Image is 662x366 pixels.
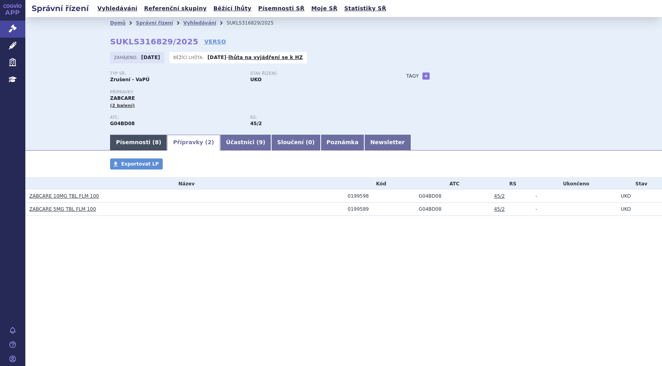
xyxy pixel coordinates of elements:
span: (2 balení) [110,103,135,108]
a: Referenční skupiny [142,3,209,14]
a: Exportovat LP [110,158,163,170]
a: Statistiky SŘ [342,3,388,14]
p: ATC: [110,115,242,120]
a: ZABCARE 10MG TBL FLM 100 [29,193,99,199]
a: Vyhledávání [95,3,140,14]
li: SUKLS316829/2025 [226,17,284,29]
p: Typ SŘ: [110,71,242,76]
a: Písemnosti (8) [110,135,167,151]
strong: močová spasmolytika, retardované formy, p.o. [250,121,262,126]
span: Zahájeno: [114,54,139,61]
strong: Zrušení - VaPÚ [110,77,150,82]
a: Domů [110,20,126,26]
span: 9 [259,139,263,145]
th: Kód [344,178,415,190]
a: Běžící lhůty [211,3,254,14]
p: Stav řízení: [250,71,382,76]
a: Sloučení (0) [271,135,320,151]
a: Moje SŘ [309,3,340,14]
a: Přípravky (2) [167,135,220,151]
div: 0199598 [348,193,415,199]
span: 2 [208,139,212,145]
strong: SUKLS316829/2025 [110,37,198,46]
td: SOLIFENACIN [415,190,490,203]
strong: UKO [250,77,262,82]
span: Exportovat LP [121,161,159,167]
a: 45/2 [494,193,505,199]
h3: Tagy [406,71,419,81]
p: RS: [250,115,382,120]
strong: [DATE] [207,55,226,60]
span: 8 [155,139,159,145]
td: UKO [617,190,662,203]
p: Přípravky: [110,90,390,95]
p: - [207,54,303,61]
span: - [535,193,537,199]
a: + [422,72,430,80]
td: SOLIFENACIN [415,203,490,216]
th: Stav [617,178,662,190]
span: Běžící lhůta: [173,54,205,61]
a: ZABCARE 5MG TBL FLM 100 [29,206,96,212]
td: UKO [617,203,662,216]
a: Poznámka [321,135,365,151]
strong: [DATE] [141,55,160,60]
th: Ukončeno [531,178,617,190]
th: Název [25,178,344,190]
strong: SOLIFENACIN [110,121,135,126]
a: Účastníci (9) [220,135,271,151]
a: Písemnosti SŘ [256,3,307,14]
a: lhůta na vyjádření se k HZ [228,55,303,60]
th: ATC [415,178,490,190]
a: Newsletter [364,135,411,151]
span: ZABCARE [110,95,135,101]
a: Správní řízení [136,20,173,26]
a: VERSO [204,38,226,46]
div: 0199589 [348,206,415,212]
span: 0 [308,139,312,145]
a: 45/2 [494,206,505,212]
th: RS [490,178,532,190]
span: - [535,206,537,212]
a: Vyhledávání [183,20,216,26]
h2: Správní řízení [25,3,95,14]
